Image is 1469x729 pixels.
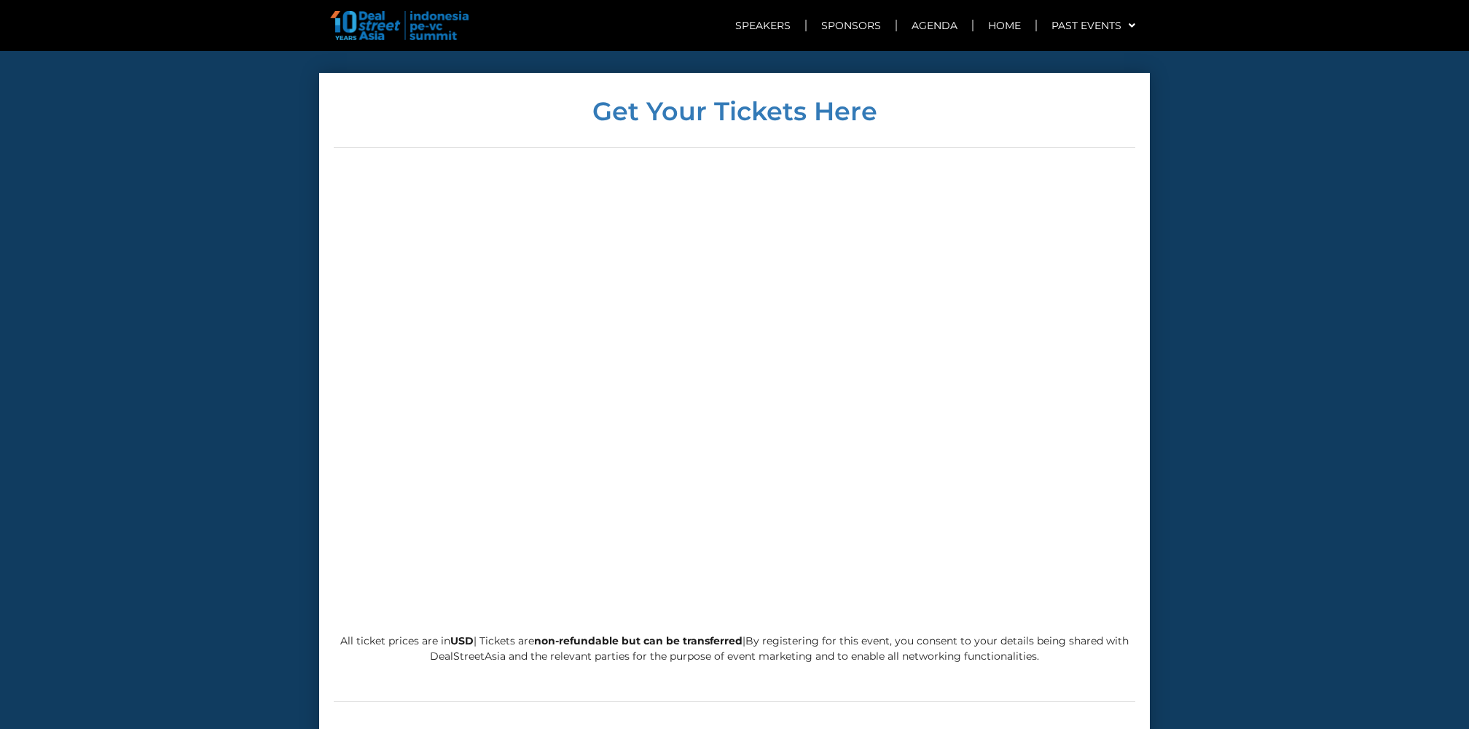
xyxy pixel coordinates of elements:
h4: Get Your Tickets Here [334,98,1135,124]
span: By registering for this event, you consent to your details being shared with DealStreetAsia and t... [430,634,1129,663]
a: Past Events [1037,9,1150,42]
a: Sponsors [807,9,896,42]
a: Speakers [721,9,805,42]
b: non-refundable but can be transferred [534,634,743,647]
b: USD [450,634,474,647]
p: All ticket prices are in | Tickets are | [334,634,1135,664]
a: Agenda [897,9,972,42]
a: Home [974,9,1035,42]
